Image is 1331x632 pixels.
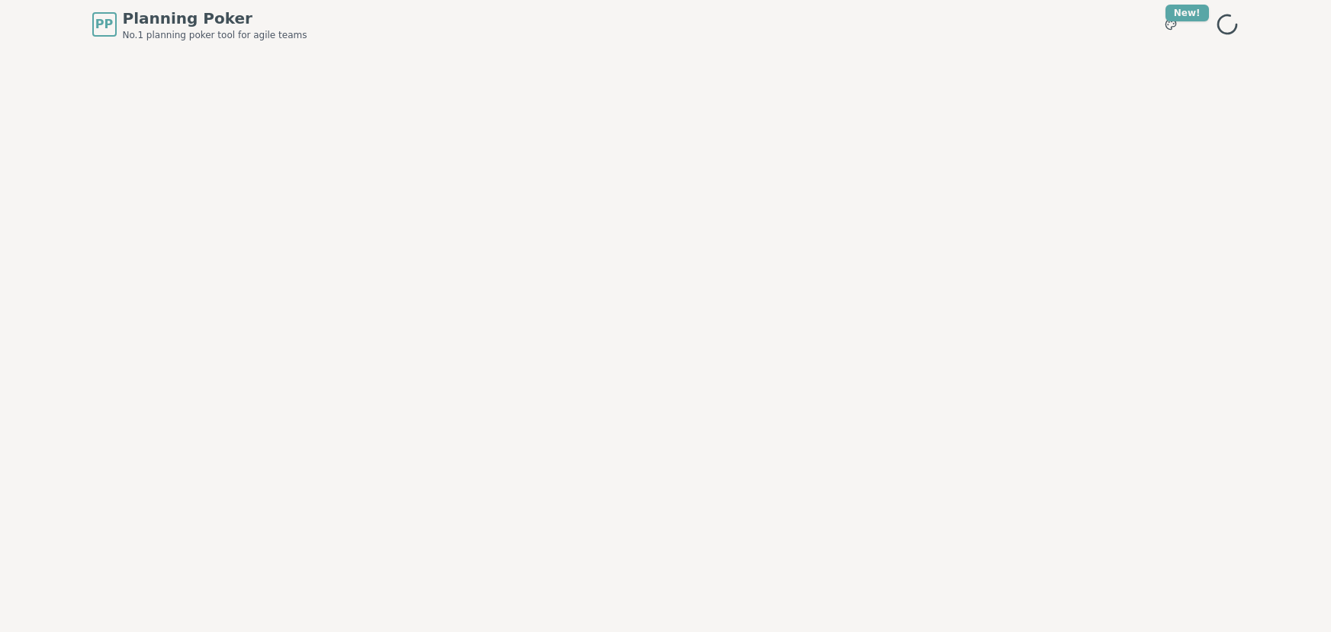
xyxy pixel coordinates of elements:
[123,29,307,41] span: No.1 planning poker tool for agile teams
[92,8,307,41] a: PPPlanning PokerNo.1 planning poker tool for agile teams
[1165,5,1209,21] div: New!
[123,8,307,29] span: Planning Poker
[1157,11,1185,38] button: New!
[95,15,113,34] span: PP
